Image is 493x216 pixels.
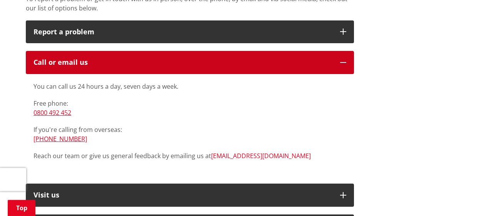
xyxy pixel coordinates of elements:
a: Top [8,200,35,216]
p: Reach our team or give us general feedback by emailing us at [34,151,346,160]
a: [PHONE_NUMBER] [34,135,87,143]
p: You can call us 24 hours a day, seven days a week. [34,82,346,91]
iframe: Messenger Launcher [458,184,485,211]
button: Call or email us [26,51,354,74]
a: 0800 492 452 [34,108,71,117]
p: Free phone: [34,99,346,117]
p: If you're calling from overseas: [34,125,346,143]
p: Visit us [34,191,332,199]
button: Visit us [26,184,354,207]
p: Report a problem [34,28,332,36]
a: [EMAIL_ADDRESS][DOMAIN_NAME] [211,152,311,160]
div: Call or email us [34,59,332,66]
button: Report a problem [26,20,354,44]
